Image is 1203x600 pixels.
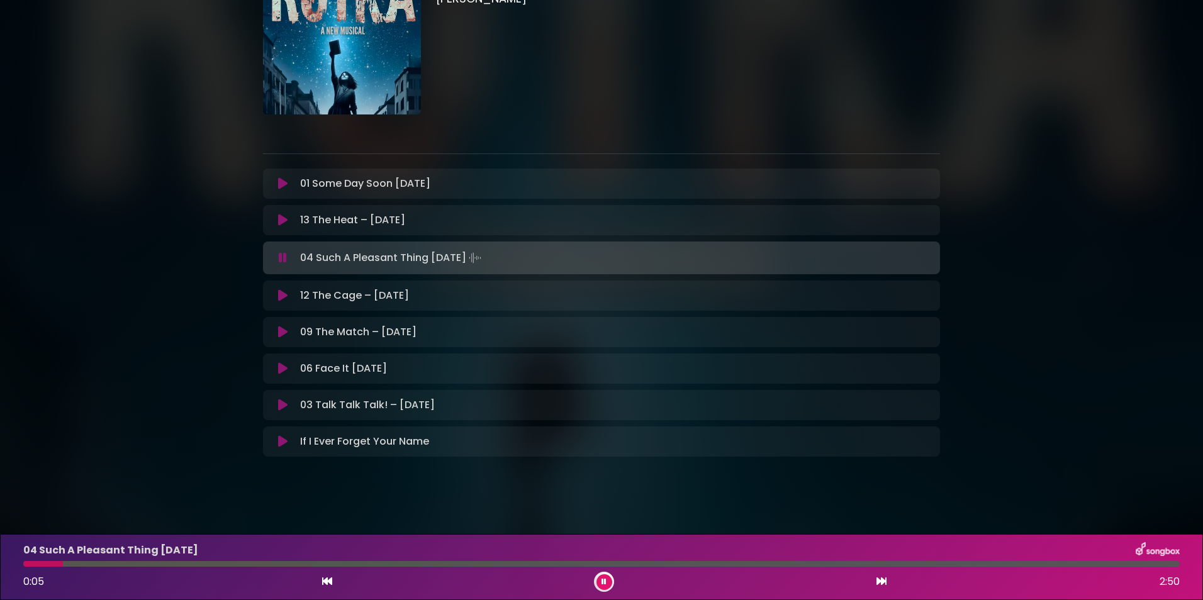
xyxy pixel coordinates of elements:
[466,249,484,267] img: waveform4.gif
[300,361,387,376] p: 06 Face It [DATE]
[300,176,430,191] p: 01 Some Day Soon [DATE]
[300,434,429,449] p: If I Ever Forget Your Name
[300,397,435,413] p: 03 Talk Talk Talk! – [DATE]
[300,288,409,303] p: 12 The Cage – [DATE]
[300,325,417,340] p: 09 The Match – [DATE]
[300,213,405,228] p: 13 The Heat – [DATE]
[300,249,484,267] p: 04 Such A Pleasant Thing [DATE]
